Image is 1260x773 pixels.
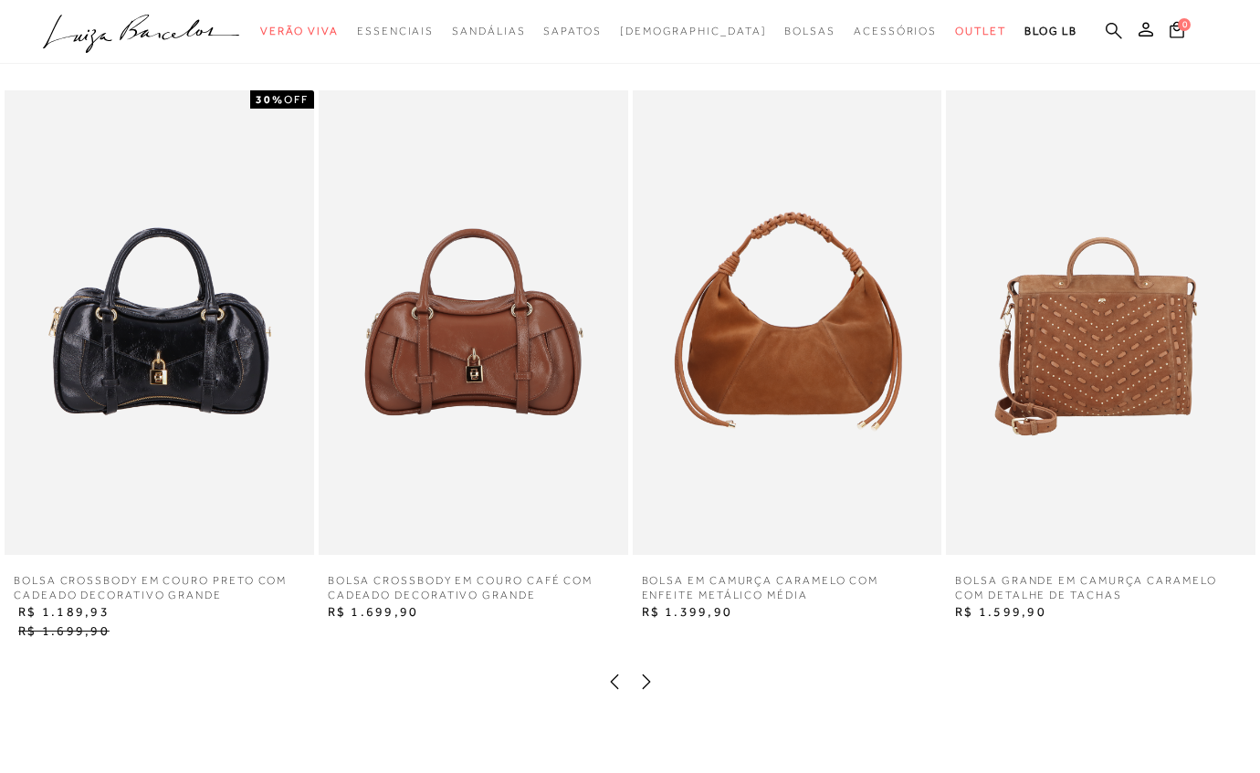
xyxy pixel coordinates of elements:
[633,573,942,604] a: BOLSA EM CAMURÇA CARAMELO COM ENFEITE METÁLICO MÉDIA
[543,15,601,48] a: categoryNavScreenReaderText
[642,604,733,619] span: R$ 1.399,90
[5,90,314,554] img: BOLSA CROSSBODY EM COURO PRETO COM CADEADO DECORATIVO GRANDE
[319,573,628,604] a: BOLSA CROSSBODY EM COURO CAFÉ COM CADEADO DECORATIVO GRANDE
[946,90,1255,554] img: BOLSA GRANDE EM CAMURÇA CARAMELO COM DETALHE DE TACHAS
[633,90,942,554] img: BOLSA EM CAMURÇA CARAMELO COM ENFEITE METÁLICO MÉDIA
[357,25,434,37] span: Essenciais
[854,25,937,37] span: Acessórios
[452,25,525,37] span: Sandálias
[18,623,110,638] span: R$ 1.699,90
[319,90,628,554] img: BOLSA CROSSBODY EM COURO CAFÉ COM CADEADO DECORATIVO GRANDE
[946,573,1255,604] a: BOLSA GRANDE EM CAMURÇA CARAMELO COM DETALHE DE TACHAS
[854,15,937,48] a: categoryNavScreenReaderText
[5,573,314,604] a: BOLSA CROSSBODY EM COURO PRETO COM CADEADO DECORATIVO GRANDE
[784,25,835,37] span: Bolsas
[1164,20,1190,45] button: 0
[784,15,835,48] a: categoryNavScreenReaderText
[955,604,1046,619] span: R$ 1.599,90
[1178,18,1191,31] span: 0
[260,15,339,48] a: categoryNavScreenReaderText
[18,604,110,619] span: R$ 1.189,93
[620,15,767,48] a: noSubCategoriesText
[452,15,525,48] a: categoryNavScreenReaderText
[260,25,339,37] span: Verão Viva
[955,15,1006,48] a: categoryNavScreenReaderText
[543,25,601,37] span: Sapatos
[328,604,419,619] span: R$ 1.699,90
[1024,15,1077,48] a: BLOG LB
[357,15,434,48] a: categoryNavScreenReaderText
[955,25,1006,37] span: Outlet
[1024,25,1077,37] span: BLOG LB
[620,25,767,37] span: [DEMOGRAPHIC_DATA]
